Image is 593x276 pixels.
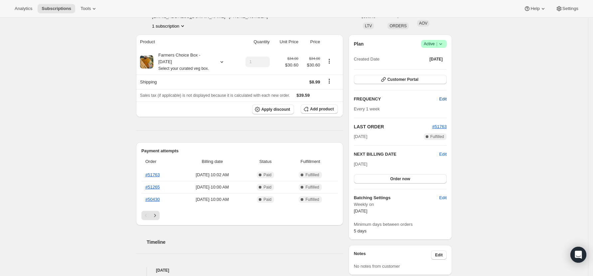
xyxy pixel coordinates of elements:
span: 5 days [354,228,367,233]
span: Weekly on [354,201,447,208]
h2: Payment attempts [141,148,338,154]
span: Analytics [15,6,32,11]
span: [DATE] · 10:00 AM [181,184,244,191]
span: Add product [310,106,334,112]
h2: NEXT BILLING DATE [354,151,439,158]
span: Billing date [181,158,244,165]
span: Settings [562,6,578,11]
h6: Batching Settings [354,195,439,201]
a: #50430 [145,197,160,202]
button: Product actions [324,58,335,65]
span: ORDERS [389,24,406,28]
h2: FREQUENCY [354,96,439,102]
button: Product actions [152,23,186,29]
span: No notes from customer [354,264,400,269]
button: Analytics [11,4,36,13]
a: #51265 [145,185,160,190]
small: $34.00 [287,57,298,61]
span: Active [424,41,444,47]
span: Edit [435,252,443,258]
th: Shipping [136,74,236,89]
button: Tools [76,4,101,13]
span: Every 1 week [354,106,380,111]
span: LTV [365,24,372,28]
h3: Notes [354,250,431,260]
span: [DATE] [429,57,443,62]
button: Edit [435,94,451,104]
span: Paid [263,197,271,202]
button: Next [150,211,160,220]
small: $34.00 [309,57,320,61]
button: Edit [439,151,447,158]
span: AOV [419,21,427,26]
span: Customer Portal [387,77,418,82]
button: Customer Portal [354,75,447,84]
th: Price [300,35,322,49]
h2: LAST ORDER [354,123,432,130]
span: Paid [263,185,271,190]
div: Farmers Choice Box - [DATE] [153,52,213,72]
span: Fulfillment [287,158,334,165]
a: #51763 [432,124,447,129]
span: Help [530,6,539,11]
span: Minimum days between orders [354,221,447,228]
span: Fulfilled [430,134,444,139]
span: [DATE] [354,162,368,167]
span: [DATE] · 10:00 AM [181,196,244,203]
span: Created Date [354,56,379,63]
button: Shipping actions [324,77,335,85]
button: Subscriptions [38,4,75,13]
th: Order [141,154,179,169]
th: Quantity [236,35,272,49]
span: [DATE] [354,208,368,213]
small: Select your curated veg box. [158,66,209,71]
span: $39.59 [297,93,310,98]
button: Apply discount [252,104,294,114]
button: Help [520,4,550,13]
span: $30.60 [285,62,298,69]
button: Order now [354,174,447,184]
button: Add product [301,104,338,114]
span: Order now [390,176,410,182]
span: Tools [80,6,91,11]
div: Open Intercom Messenger [570,247,586,263]
span: Edit [439,96,447,102]
span: Fulfilled [305,197,319,202]
span: Edit [439,195,447,201]
button: Edit [435,193,451,203]
th: Unit Price [272,35,300,49]
h4: [DATE] [136,267,343,274]
span: Paid [263,172,271,178]
h2: Timeline [147,239,343,245]
nav: Pagination [141,211,338,220]
span: $8.99 [309,79,320,84]
a: #51763 [145,172,160,177]
button: #51763 [432,123,447,130]
button: Settings [552,4,582,13]
button: [DATE] [425,55,447,64]
span: Fulfilled [305,185,319,190]
img: product img [140,55,153,69]
span: Apply discount [261,107,290,112]
span: Status [248,158,283,165]
span: Subscriptions [42,6,71,11]
span: Sales tax (if applicable) is not displayed because it is calculated with each new order. [140,93,290,98]
button: Edit [431,250,447,260]
th: Product [136,35,236,49]
span: [DATE] · 10:02 AM [181,172,244,178]
span: Fulfilled [305,172,319,178]
span: | [436,41,437,47]
span: $30.60 [302,62,320,69]
span: [DATE] [354,133,368,140]
h2: Plan [354,41,364,47]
